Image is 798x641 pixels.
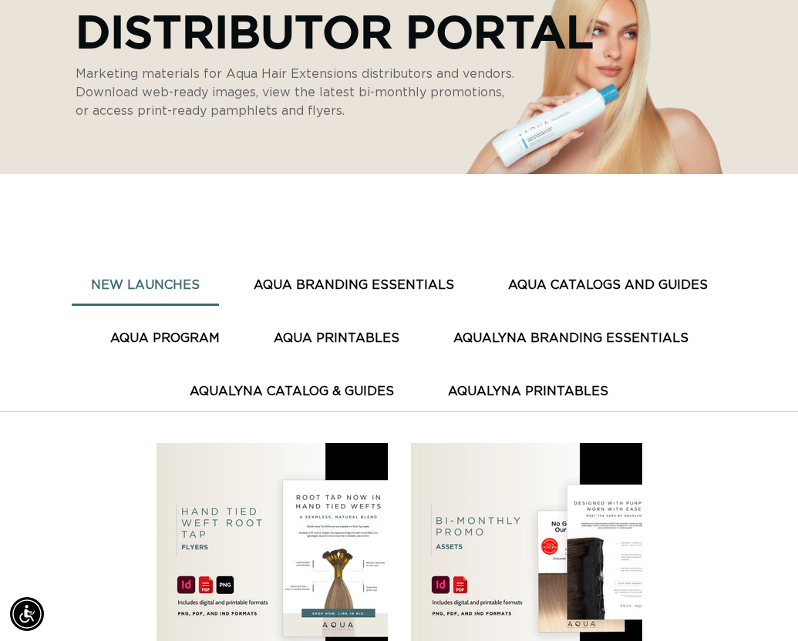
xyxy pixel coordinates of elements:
[234,267,473,304] button: AQUA BRANDING ESSENTIALS
[72,267,219,304] button: New Launches
[434,320,708,357] button: AquaLyna Branding Essentials
[170,373,413,411] button: AquaLyna Catalog & Guides
[10,597,44,631] div: Accessibility Menu
[76,65,515,120] p: Marketing materials for Aqua Hair Extensions distributors and vendors. Download web-ready images,...
[76,5,594,57] p: Distributor Portal
[254,320,419,357] button: AQUA PRINTABLES
[721,567,798,641] iframe: Chat Widget
[91,320,239,357] button: AQUA PROGRAM
[489,267,727,304] button: AQUA CATALOGS AND GUIDES
[429,373,628,411] button: AquaLyna Printables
